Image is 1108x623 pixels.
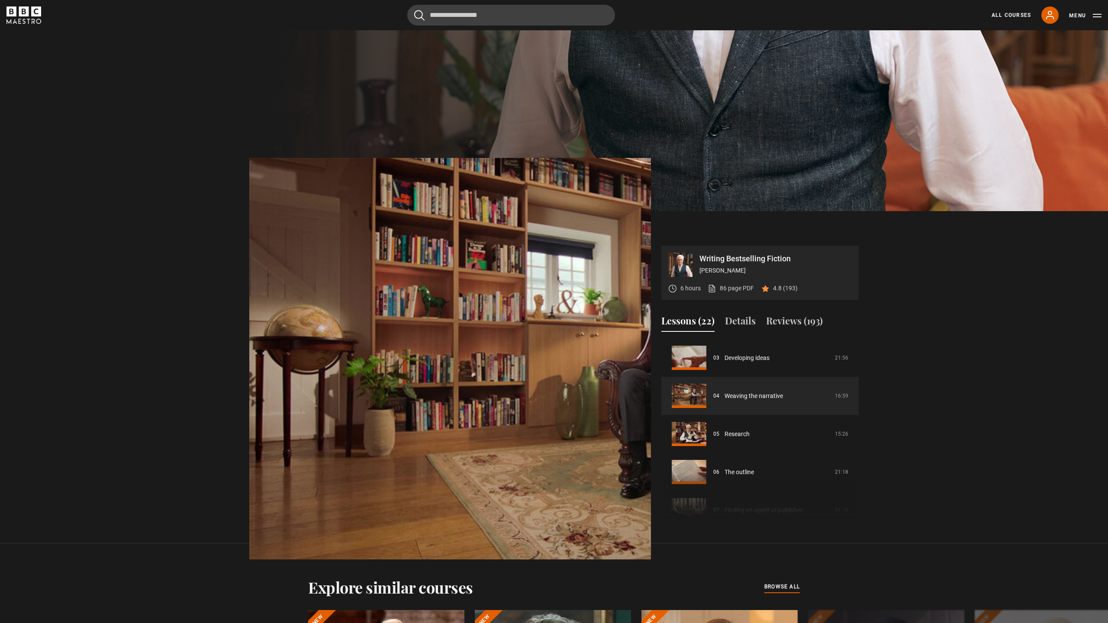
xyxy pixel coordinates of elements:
p: [PERSON_NAME] [699,266,852,275]
a: 86 page PDF [708,284,754,293]
span: browse all [764,582,800,591]
a: All Courses [992,11,1031,19]
button: Reviews (193) [766,314,823,332]
video-js: Video Player [249,246,651,472]
button: Details [725,314,756,332]
a: Developing ideas [725,353,770,363]
p: 6 hours [680,284,701,293]
button: Toggle navigation [1069,11,1102,20]
button: Submit the search query [414,10,425,21]
a: The outline [725,468,754,477]
button: Lessons (22) [661,314,715,332]
svg: BBC Maestro [6,6,41,24]
input: Search [407,5,615,26]
a: Research [725,430,750,439]
h2: Explore similar courses [308,578,473,596]
p: Writing Bestselling Fiction [699,255,852,263]
p: 4.8 (193) [773,284,798,293]
a: Weaving the narrative [725,392,783,401]
a: browse all [764,582,800,592]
